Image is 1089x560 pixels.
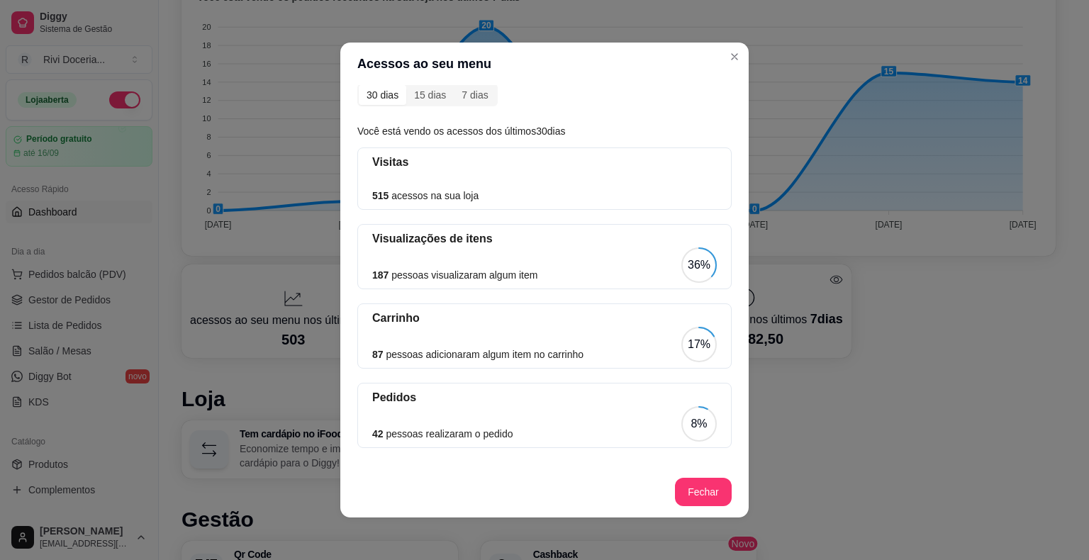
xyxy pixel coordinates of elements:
span: 87 [372,349,384,360]
article: pessoas realizaram o pedido [372,426,513,442]
button: Fechar [675,478,732,506]
article: Pedidos [372,389,717,406]
article: pessoas adicionaram algum item no carrinho [372,347,583,362]
article: Visualizações de itens [372,230,717,247]
article: Carrinho [372,310,717,327]
article: Visitas [372,154,717,171]
div: 30 dias [359,85,406,105]
span: 42 [372,428,384,439]
div: 8% [691,415,707,432]
div: 15 dias [406,85,454,105]
div: 36% [688,257,710,274]
div: 17% [688,336,710,353]
article: Você está vendo os acessos dos últimos 30 dias [357,123,732,139]
span: 187 [372,269,389,281]
button: Close [723,45,746,68]
span: 515 [372,190,389,201]
article: pessoas visualizaram algum item [372,267,537,283]
div: 7 dias [454,85,496,105]
header: Acessos ao seu menu [340,43,749,85]
article: acessos na sua loja [372,188,479,203]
